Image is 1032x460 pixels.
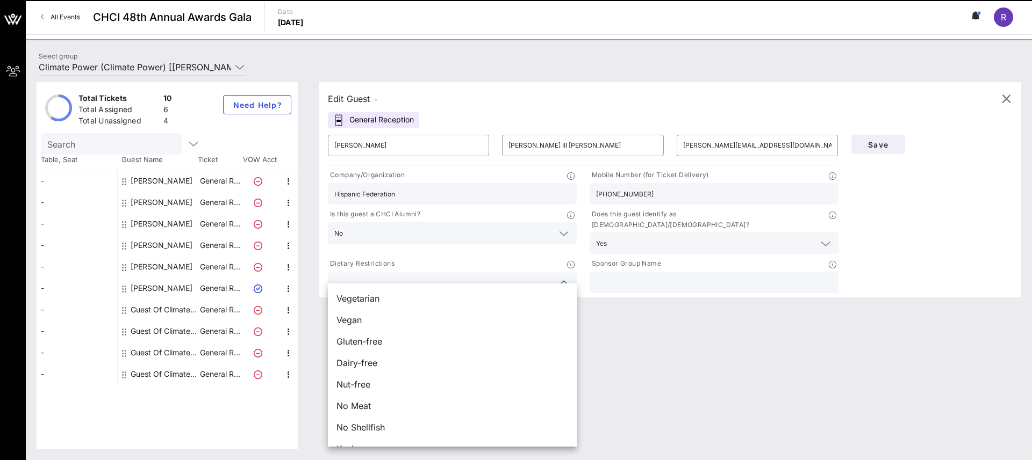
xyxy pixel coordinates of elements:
div: No [334,230,343,237]
div: Edit Guest [328,91,378,106]
div: - [37,170,117,192]
span: Save [860,140,897,149]
p: General R… [198,170,241,192]
span: Guest Name [117,155,198,165]
div: - [37,235,117,256]
div: Guest Of Climate Power [131,363,198,385]
div: - [37,363,117,385]
p: Date [278,6,304,17]
div: - [37,278,117,299]
a: All Events [34,9,87,26]
span: CHCI 48th Annual Awards Gala [93,9,252,25]
p: General R… [198,256,241,278]
span: R [1001,12,1006,23]
div: Yes [596,240,607,247]
span: Nut-free [336,378,370,391]
span: No Meat [336,399,371,412]
p: Company/Organization [328,170,405,181]
div: - [37,342,117,363]
button: Save [851,135,905,154]
div: Jorge Gonzalez [131,170,192,192]
p: General R… [198,320,241,342]
div: 4 [163,115,172,129]
span: - [375,96,378,104]
span: Ticket [198,155,241,165]
p: Mobile Number (for Ticket Delivery) [590,170,709,181]
div: R [994,8,1013,27]
div: - [37,213,117,235]
p: Does this guest identify as [DEMOGRAPHIC_DATA]/[DEMOGRAPHIC_DATA]? [590,209,829,230]
p: General R… [198,299,241,320]
p: General R… [198,342,241,363]
div: Yes [590,232,838,254]
span: Kosher [336,442,364,455]
div: Mark Magaña [131,213,192,235]
input: Email* [683,137,832,154]
div: General Reception [328,112,419,128]
div: - [37,299,117,320]
div: Guest Of Climate Power [131,299,198,320]
div: Julio Ricardo Varela [131,192,192,213]
p: Dietary Restrictions [328,258,395,269]
div: Rubi Martinez [131,278,192,299]
div: - [37,256,117,278]
div: - [37,192,117,213]
span: Table, Seat [37,155,117,165]
span: VOW Acct [241,155,278,165]
div: No [328,222,577,244]
div: Rubí Martínez [131,256,192,278]
div: Total Unassigned [78,115,159,129]
span: All Events [51,13,80,21]
div: - [37,320,117,342]
span: Gluten-free [336,335,382,348]
span: Vegan [336,313,362,326]
span: Vegetarian [336,292,379,305]
div: 10 [163,93,172,106]
p: General R… [198,278,241,299]
span: Need Help? [232,100,282,109]
input: First Name* [334,137,483,154]
p: General R… [198,235,241,256]
p: Is this guest a CHCI Alumni? [328,209,420,220]
p: General R… [198,192,241,213]
span: Dairy-free [336,356,377,369]
p: Sponsor Group Name [590,258,661,269]
p: General R… [198,213,241,235]
div: Total Assigned [78,104,159,118]
button: Need Help? [223,95,291,114]
div: Guest Of Climate Power [131,342,198,363]
div: Marlene Ramirez [131,235,192,256]
div: Total Tickets [78,93,159,106]
span: No Shellfish [336,421,385,434]
div: Guest Of Climate Power [131,320,198,342]
p: [DATE] [278,17,304,28]
div: 6 [163,104,172,118]
p: General R… [198,363,241,385]
input: Last Name* [508,137,657,154]
label: Select group [39,52,77,60]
